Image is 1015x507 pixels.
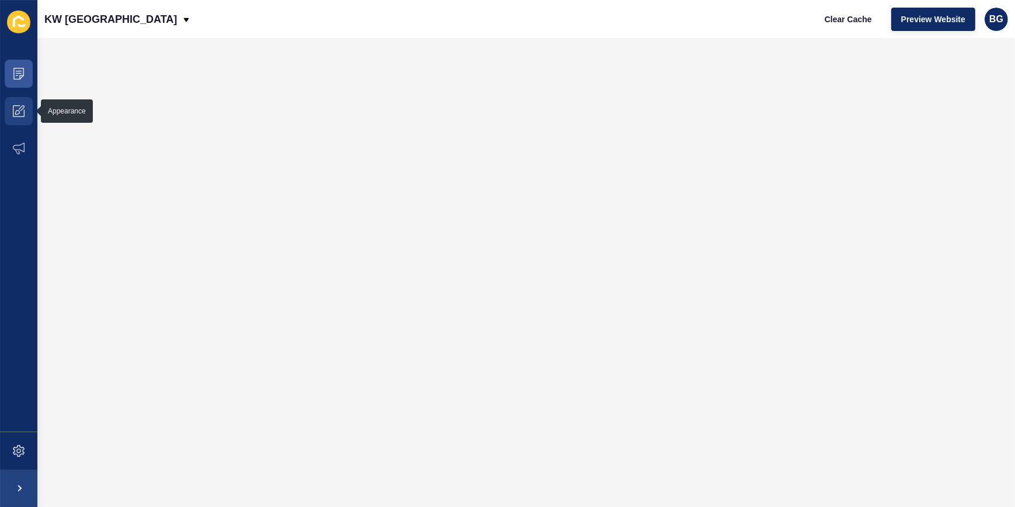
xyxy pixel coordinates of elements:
[901,13,965,25] span: Preview Website
[891,8,975,31] button: Preview Website
[825,13,872,25] span: Clear Cache
[48,106,86,116] div: Appearance
[815,8,882,31] button: Clear Cache
[989,13,1003,25] span: BG
[44,5,177,34] p: KW [GEOGRAPHIC_DATA]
